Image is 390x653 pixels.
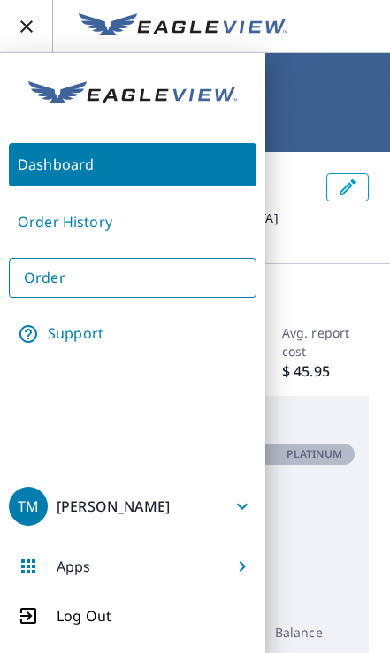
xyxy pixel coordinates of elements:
[18,71,248,118] a: EV Logo
[287,446,342,462] p: Platinum
[28,81,237,108] img: EV Logo
[9,485,256,528] button: TM[PERSON_NAME]
[9,605,256,626] button: Log Out
[79,13,287,40] img: EV Logo
[9,545,256,588] button: Apps
[9,201,256,244] a: Order History
[282,361,369,382] p: $ 45.95
[9,312,256,356] a: Support
[57,497,170,516] p: [PERSON_NAME]
[9,487,48,526] div: TM
[57,605,111,626] p: Log Out
[9,143,256,186] a: Dashboard
[9,258,256,298] a: Order
[275,623,355,642] p: Balance
[282,323,369,361] p: Avg. report cost
[57,556,91,577] p: Apps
